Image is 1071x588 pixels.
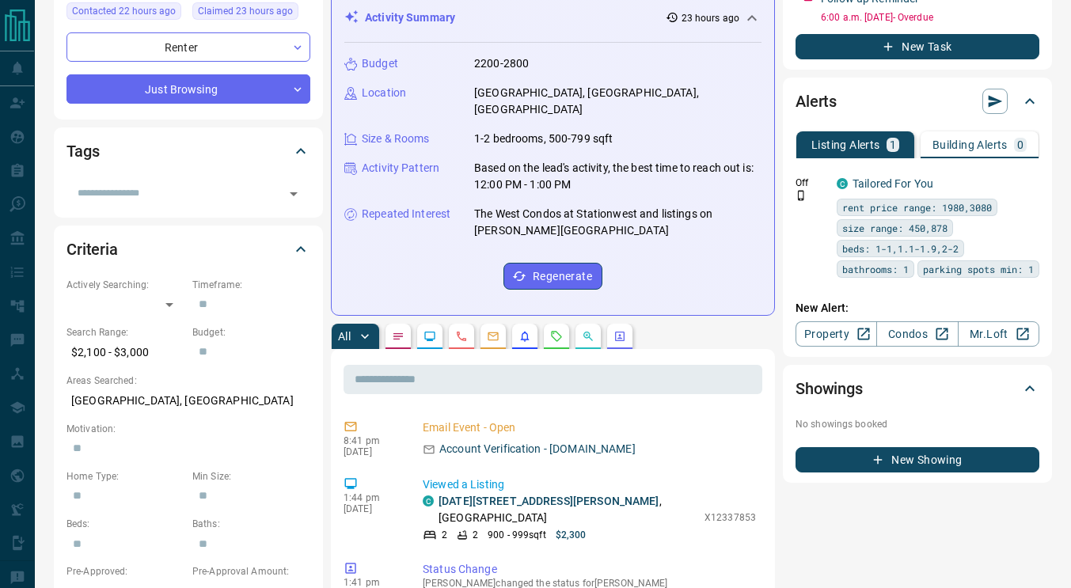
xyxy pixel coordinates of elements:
[705,510,756,525] p: X12337853
[362,55,398,72] p: Budget
[362,85,406,101] p: Location
[66,469,184,484] p: Home Type:
[66,564,184,579] p: Pre-Approved:
[439,441,636,457] p: Account Verification - [DOMAIN_NAME]
[344,577,399,588] p: 1:41 pm
[923,261,1034,277] span: parking spots min: 1
[362,206,450,222] p: Repeated Interest
[66,388,310,414] p: [GEOGRAPHIC_DATA], [GEOGRAPHIC_DATA]
[66,138,99,164] h2: Tags
[503,263,602,290] button: Regenerate
[423,476,756,493] p: Viewed a Listing
[842,261,909,277] span: bathrooms: 1
[582,330,594,343] svg: Opportunities
[842,241,959,256] span: beds: 1-1,1.1-1.9,2-2
[488,528,545,542] p: 900 - 999 sqft
[796,300,1039,317] p: New Alert:
[1017,139,1024,150] p: 0
[192,517,310,531] p: Baths:
[796,190,807,201] svg: Push Notification Only
[423,330,436,343] svg: Lead Browsing Activity
[198,3,293,19] span: Claimed 23 hours ago
[344,503,399,514] p: [DATE]
[474,160,761,193] p: Based on the lead's activity, the best time to reach out is: 12:00 PM - 1:00 PM
[66,2,184,25] div: Fri Aug 15 2025
[192,325,310,340] p: Budget:
[423,561,756,578] p: Status Change
[362,160,439,176] p: Activity Pattern
[556,528,587,542] p: $2,300
[890,139,896,150] p: 1
[365,9,455,26] p: Activity Summary
[796,321,877,347] a: Property
[66,517,184,531] p: Beds:
[344,492,399,503] p: 1:44 pm
[487,330,499,343] svg: Emails
[613,330,626,343] svg: Agent Actions
[439,495,659,507] a: [DATE][STREET_ADDRESS][PERSON_NAME]
[66,32,310,62] div: Renter
[796,370,1039,408] div: Showings
[796,34,1039,59] button: New Task
[796,447,1039,472] button: New Showing
[550,330,563,343] svg: Requests
[66,74,310,104] div: Just Browsing
[344,446,399,457] p: [DATE]
[192,469,310,484] p: Min Size:
[392,330,404,343] svg: Notes
[837,178,848,189] div: condos.ca
[518,330,531,343] svg: Listing Alerts
[66,325,184,340] p: Search Range:
[842,220,948,236] span: size range: 450,878
[66,340,184,366] p: $2,100 - $3,000
[842,199,992,215] span: rent price range: 1980,3080
[796,82,1039,120] div: Alerts
[821,10,1039,25] p: 6:00 a.m. [DATE] - Overdue
[423,495,434,506] div: condos.ca
[192,278,310,292] p: Timeframe:
[932,139,1008,150] p: Building Alerts
[344,3,761,32] div: Activity Summary23 hours ago
[66,230,310,268] div: Criteria
[66,278,184,292] p: Actively Searching:
[66,374,310,388] p: Areas Searched:
[455,330,468,343] svg: Calls
[796,376,863,401] h2: Showings
[344,435,399,446] p: 8:41 pm
[474,206,761,239] p: The West Condos at Stationwest and listings on [PERSON_NAME][GEOGRAPHIC_DATA]
[811,139,880,150] p: Listing Alerts
[192,564,310,579] p: Pre-Approval Amount:
[442,528,447,542] p: 2
[474,85,761,118] p: [GEOGRAPHIC_DATA], [GEOGRAPHIC_DATA], [GEOGRAPHIC_DATA]
[853,177,933,190] a: Tailored For You
[192,2,310,25] div: Fri Aug 15 2025
[66,422,310,436] p: Motivation:
[283,183,305,205] button: Open
[474,131,613,147] p: 1-2 bedrooms, 500-799 sqft
[439,493,697,526] p: , [GEOGRAPHIC_DATA]
[66,237,118,262] h2: Criteria
[474,55,529,72] p: 2200-2800
[796,89,837,114] h2: Alerts
[796,417,1039,431] p: No showings booked
[423,419,756,436] p: Email Event - Open
[958,321,1039,347] a: Mr.Loft
[66,132,310,170] div: Tags
[796,176,827,190] p: Off
[72,3,176,19] span: Contacted 22 hours ago
[338,331,351,342] p: All
[362,131,430,147] p: Size & Rooms
[682,11,739,25] p: 23 hours ago
[473,528,478,542] p: 2
[876,321,958,347] a: Condos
